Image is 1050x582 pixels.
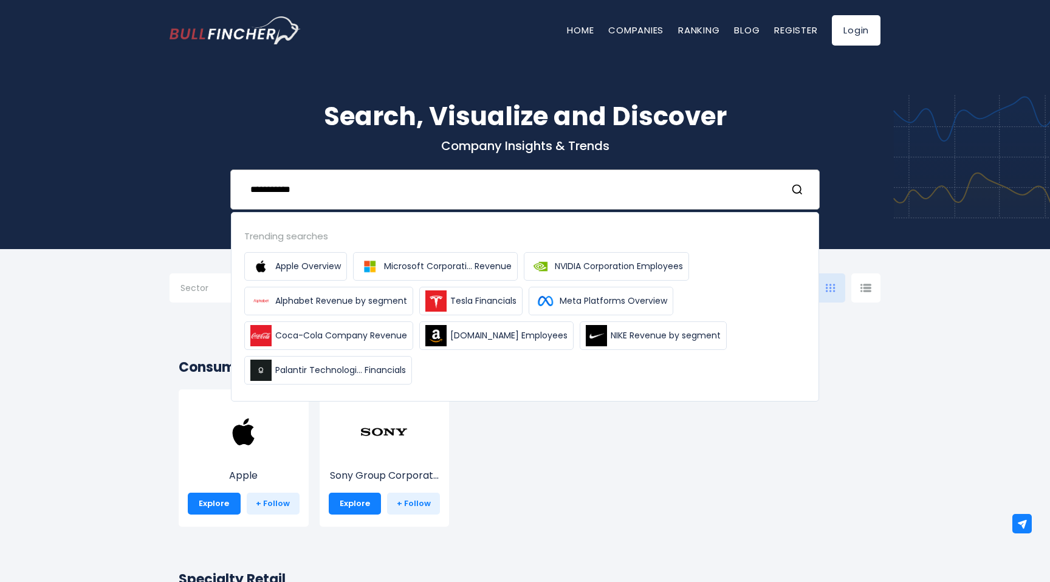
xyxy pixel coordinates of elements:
a: Explore [329,493,382,515]
p: Sony Group Corporation [329,468,441,483]
img: Bullfincher logo [170,16,301,44]
div: Trending searches [244,229,806,243]
span: Palantir Technologi... Financials [275,364,406,377]
a: Apple Overview [244,252,347,281]
p: Apple [188,468,300,483]
a: + Follow [387,493,440,515]
a: Palantir Technologi... Financials [244,356,412,385]
span: Microsoft Corporati... Revenue [384,260,512,273]
p: Company Insights & Trends [170,138,880,154]
a: Home [567,24,594,36]
a: Explore [188,493,241,515]
a: NVIDIA Corporation Employees [524,252,689,281]
h1: Search, Visualize and Discover [170,97,880,135]
span: Coca-Cola Company Revenue [275,329,407,342]
span: [DOMAIN_NAME] Employees [450,329,568,342]
a: Apple [188,430,300,483]
span: Sector [180,282,208,293]
input: Selection [180,278,258,300]
a: [DOMAIN_NAME] Employees [419,321,574,350]
img: AAPL.png [219,408,268,456]
a: Go to homepage [170,16,300,44]
button: Search [791,182,807,197]
a: Tesla Financials [419,287,523,315]
a: Meta Platforms Overview [529,287,673,315]
a: Coca-Cola Company Revenue [244,321,413,350]
a: NIKE Revenue by segment [580,321,727,350]
a: Register [774,24,817,36]
img: SONY.png [360,408,408,456]
span: NVIDIA Corporation Employees [555,260,683,273]
span: Apple Overview [275,260,341,273]
img: icon-comp-grid.svg [826,284,836,292]
a: Microsoft Corporati... Revenue [353,252,518,281]
a: Login [832,15,880,46]
span: Tesla Financials [450,295,516,307]
a: Companies [608,24,664,36]
span: NIKE Revenue by segment [611,329,721,342]
a: Ranking [678,24,719,36]
span: Meta Platforms Overview [560,295,667,307]
a: Alphabet Revenue by segment [244,287,413,315]
h2: Consumer Electronics [179,357,871,377]
img: icon-comp-list-view.svg [860,284,871,292]
a: + Follow [247,493,300,515]
span: Alphabet Revenue by segment [275,295,407,307]
a: Sony Group Corporat... [329,430,441,483]
a: Blog [734,24,760,36]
